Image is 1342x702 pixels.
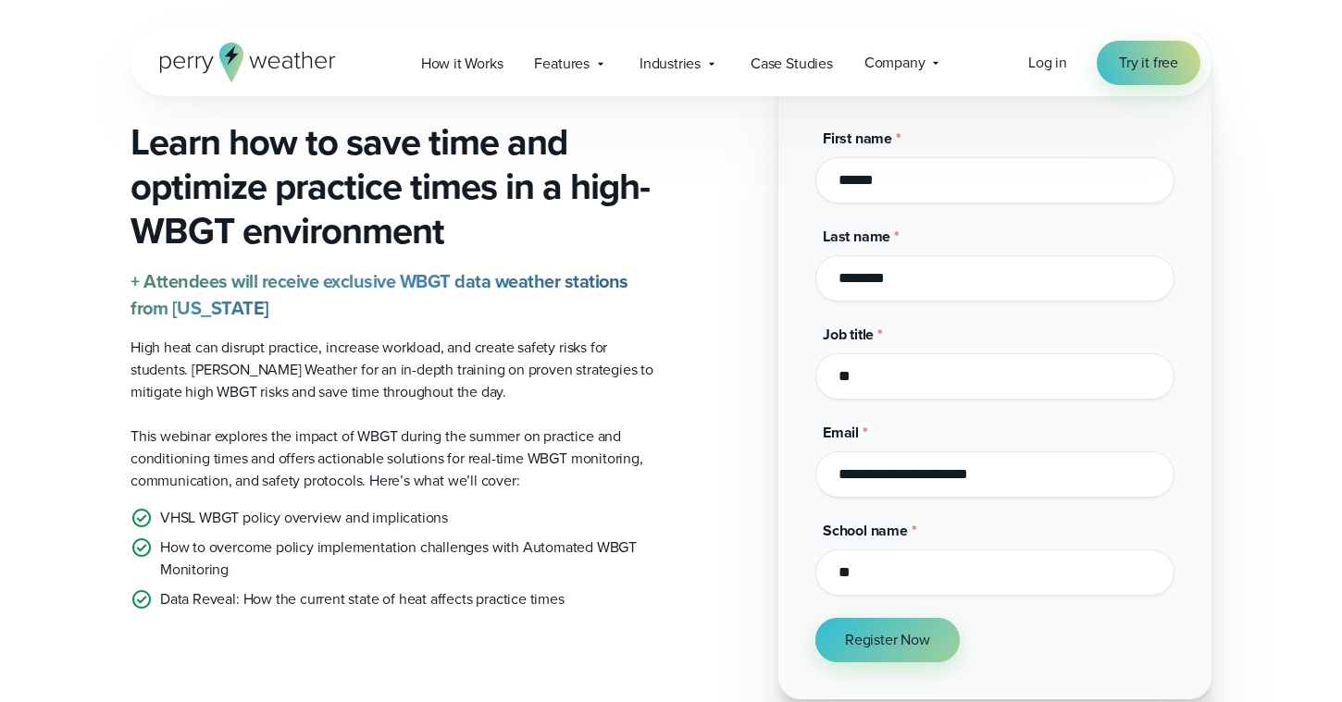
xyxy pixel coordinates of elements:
span: How it Works [421,53,503,75]
span: Case Studies [751,53,833,75]
span: Register Now [845,629,930,651]
p: Data Reveal: How the current state of heat affects practice times [160,588,565,610]
span: Features [534,53,589,75]
span: Email [823,422,859,443]
p: VHSL WBGT policy overview and implications [160,507,448,529]
p: This webinar explores the impact of WBGT during the summer on practice and conditioning times and... [130,425,656,492]
p: High heat can disrupt practice, increase workload, and create safety risks for students. [PERSON_... [130,337,656,403]
h3: Learn how to save time and optimize practice times in a high-WBGT environment [130,120,656,253]
a: Log in [1028,52,1067,74]
span: School name [823,520,908,541]
p: How to overcome policy implementation challenges with Automated WBGT Monitoring [160,536,656,581]
a: Try it free [1097,41,1200,85]
span: First name [823,128,892,149]
strong: + Attendees will receive exclusive WBGT data weather stations from [US_STATE] [130,267,628,322]
button: Register Now [815,618,960,662]
span: Job title [823,324,874,345]
a: Case Studies [735,44,849,82]
span: Try it free [1119,52,1178,74]
span: Industries [640,53,701,75]
a: How it Works [405,44,519,82]
span: Log in [1028,52,1067,73]
span: Last name [823,226,890,247]
span: Company [864,52,926,74]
